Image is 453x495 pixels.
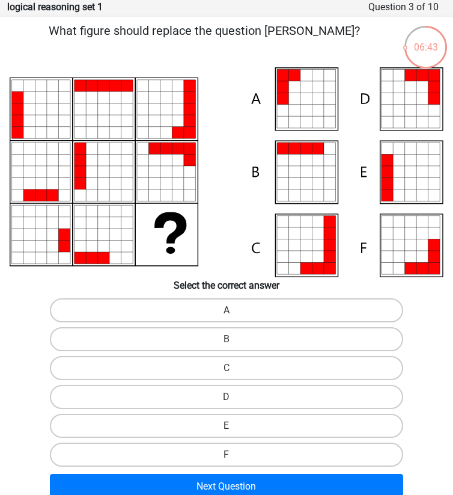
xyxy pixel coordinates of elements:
[50,327,404,351] label: B
[5,277,448,291] h6: Select the correct answer
[50,443,404,467] label: F
[403,25,448,55] div: 06:43
[50,385,404,409] label: D
[50,414,404,438] label: E
[7,1,103,13] strong: logical reasoning set 1
[50,356,404,380] label: C
[5,22,403,58] p: What figure should replace the question [PERSON_NAME]?
[50,298,404,322] label: A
